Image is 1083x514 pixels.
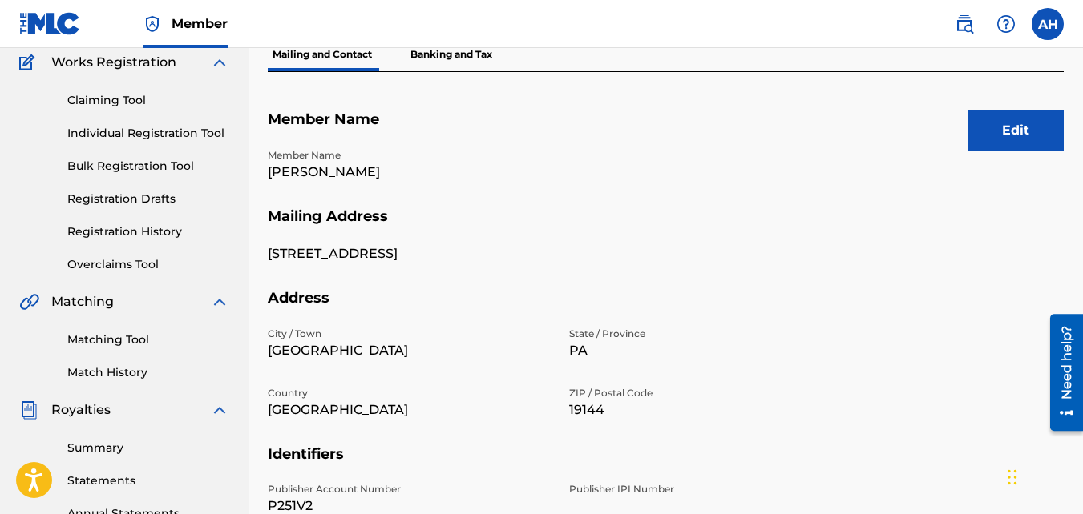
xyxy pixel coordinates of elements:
p: Banking and Tax [406,38,497,71]
span: Royalties [51,400,111,420]
img: Works Registration [19,53,40,72]
img: expand [210,292,229,311]
a: Individual Registration Tool [67,125,229,142]
p: ZIP / Postal Code [569,386,851,400]
div: Drag [1008,453,1017,501]
div: Help [990,8,1022,40]
button: Edit [968,110,1064,151]
a: Registration History [67,223,229,240]
h5: Member Name [268,110,1064,148]
p: Publisher IPI Number [569,482,851,496]
p: [GEOGRAPHIC_DATA] [268,341,550,360]
img: Royalties [19,400,38,420]
h5: Mailing Address [268,207,1064,245]
img: MLC Logo [19,12,81,35]
img: Matching [19,292,39,311]
p: PA [569,341,851,360]
p: Country [268,386,550,400]
p: Member Name [268,148,550,163]
span: Member [172,14,228,33]
p: State / Province [569,327,851,341]
p: Mailing and Contact [268,38,377,71]
a: Registration Drafts [67,191,229,207]
p: 19144 [569,400,851,420]
img: help [996,14,1016,34]
span: Matching [51,292,114,311]
iframe: Chat Widget [1003,437,1083,514]
a: Bulk Registration Tool [67,158,229,175]
img: Top Rightsholder [143,14,162,34]
p: Publisher Account Number [268,482,550,496]
img: expand [210,53,229,72]
div: User Menu [1032,8,1064,40]
a: Summary [67,440,229,456]
a: Matching Tool [67,331,229,348]
p: [STREET_ADDRESS] [268,244,550,263]
h5: Address [268,289,1064,327]
h5: Identifiers [268,445,1064,483]
span: Works Registration [51,53,176,72]
a: Overclaims Tool [67,256,229,273]
p: [PERSON_NAME] [268,163,550,182]
p: City / Town [268,327,550,341]
a: Statements [67,472,229,489]
a: Claiming Tool [67,92,229,109]
a: Match History [67,364,229,381]
a: Public Search [948,8,980,40]
iframe: Resource Center [1038,307,1083,436]
p: [GEOGRAPHIC_DATA] [268,400,550,420]
img: search [955,14,974,34]
img: expand [210,400,229,420]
